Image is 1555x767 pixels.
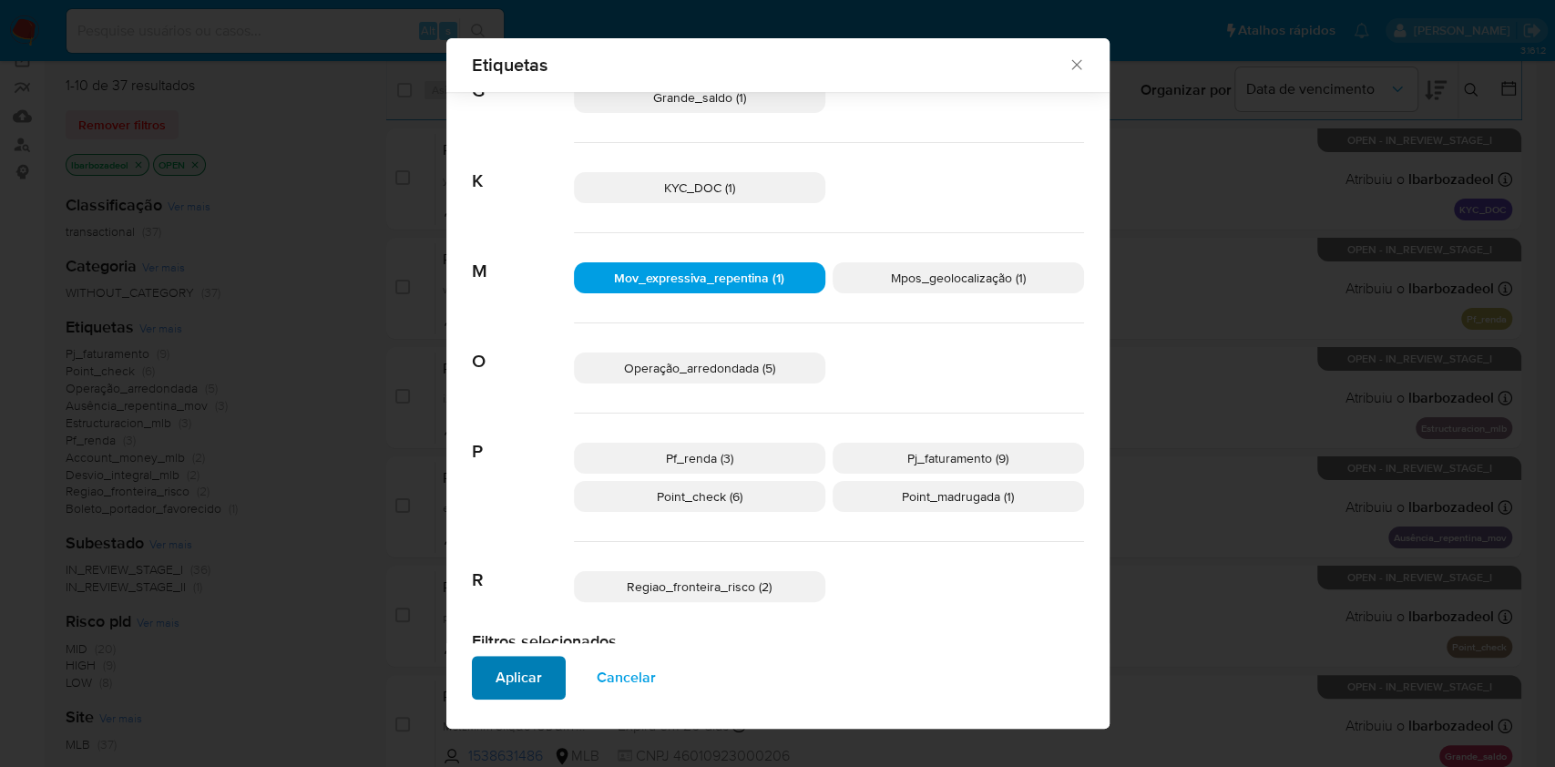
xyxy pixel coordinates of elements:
button: Fechar [1068,56,1084,72]
span: O [472,323,574,373]
span: R [472,542,574,591]
span: P [472,414,574,463]
span: Operação_arredondada (5) [624,359,775,377]
span: M [472,233,574,282]
div: Regiao_fronteira_risco (2) [574,571,825,602]
span: Pf_renda (3) [666,449,733,467]
div: Pf_renda (3) [574,443,825,474]
div: Pj_faturamento (9) [833,443,1084,474]
button: Aplicar [472,656,566,700]
button: Cancelar [573,656,680,700]
span: Etiquetas [472,56,1069,74]
div: KYC_DOC (1) [574,172,825,203]
span: Mov_expressiva_repentina (1) [614,269,784,287]
span: KYC_DOC (1) [664,179,735,197]
div: Operação_arredondada (5) [574,353,825,383]
span: Cancelar [597,658,656,698]
span: Pj_faturamento (9) [907,449,1008,467]
div: Point_madrugada (1) [833,481,1084,512]
span: Mpos_geolocalização (1) [891,269,1026,287]
span: Point_check (6) [657,487,742,506]
span: Grande_saldo (1) [653,88,746,107]
div: Mpos_geolocalização (1) [833,262,1084,293]
span: Point_madrugada (1) [902,487,1014,506]
div: Mov_expressiva_repentina (1) [574,262,825,293]
h2: Filtros selecionados [472,631,1084,651]
span: K [472,143,574,192]
span: Regiao_fronteira_risco (2) [627,578,772,596]
div: Point_check (6) [574,481,825,512]
span: Aplicar [496,658,542,698]
div: Grande_saldo (1) [574,82,825,113]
